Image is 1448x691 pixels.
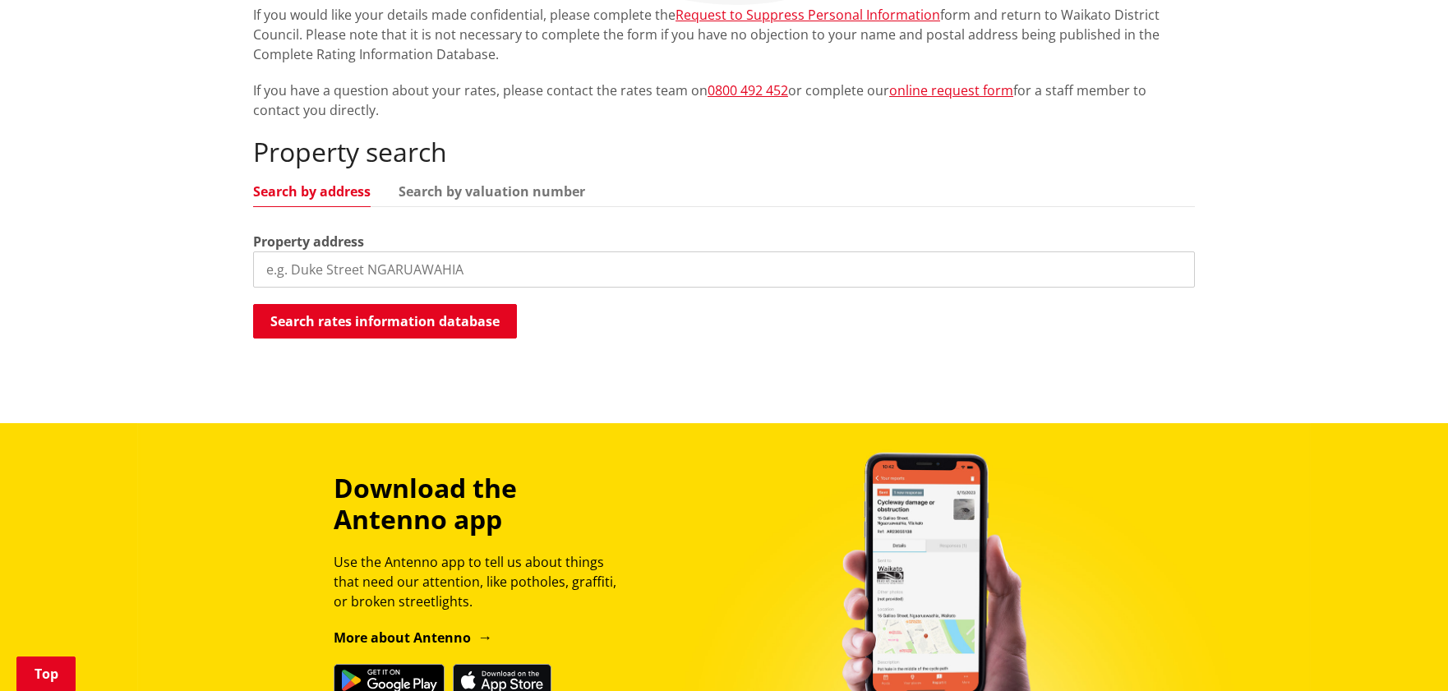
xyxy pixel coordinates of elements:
a: Request to Suppress Personal Information [676,6,940,24]
a: Search by address [253,185,371,198]
iframe: Messenger Launcher [1372,622,1432,681]
label: Property address [253,232,364,251]
h2: Property search [253,136,1195,168]
p: If you have a question about your rates, please contact the rates team on or complete our for a s... [253,81,1195,120]
a: 0800 492 452 [708,81,788,99]
a: online request form [889,81,1013,99]
button: Search rates information database [253,304,517,339]
p: If you would like your details made confidential, please complete the form and return to Waikato ... [253,5,1195,64]
h3: Download the Antenno app [334,472,631,536]
a: More about Antenno [334,629,492,647]
a: Top [16,656,76,691]
input: e.g. Duke Street NGARUAWAHIA [253,251,1195,288]
p: Use the Antenno app to tell us about things that need our attention, like potholes, graffiti, or ... [334,552,631,611]
a: Search by valuation number [399,185,585,198]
